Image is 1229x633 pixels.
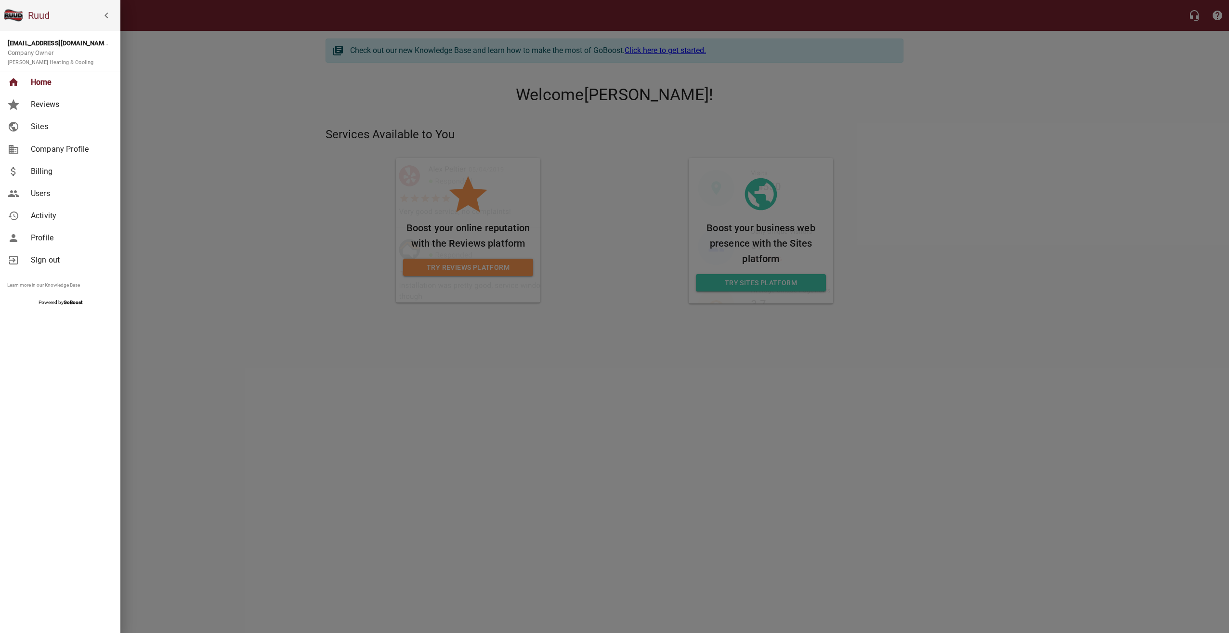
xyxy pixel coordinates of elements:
[31,77,109,88] span: Home
[7,282,80,288] a: Learn more in our Knowledge Base
[8,59,93,66] small: [PERSON_NAME] Heating & Cooling
[31,99,109,110] span: Reviews
[4,6,23,25] img: ruud_favicon.png
[8,40,109,47] strong: [EMAIL_ADDRESS][DOMAIN_NAME]
[31,210,109,222] span: Activity
[31,144,109,155] span: Company Profile
[31,232,109,244] span: Profile
[31,188,109,199] span: Users
[28,8,117,23] h6: Ruud
[31,166,109,177] span: Billing
[31,254,109,266] span: Sign out
[39,300,82,305] span: Powered by
[64,300,82,305] strong: GoBoost
[31,121,109,132] span: Sites
[8,49,93,66] span: Company Owner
